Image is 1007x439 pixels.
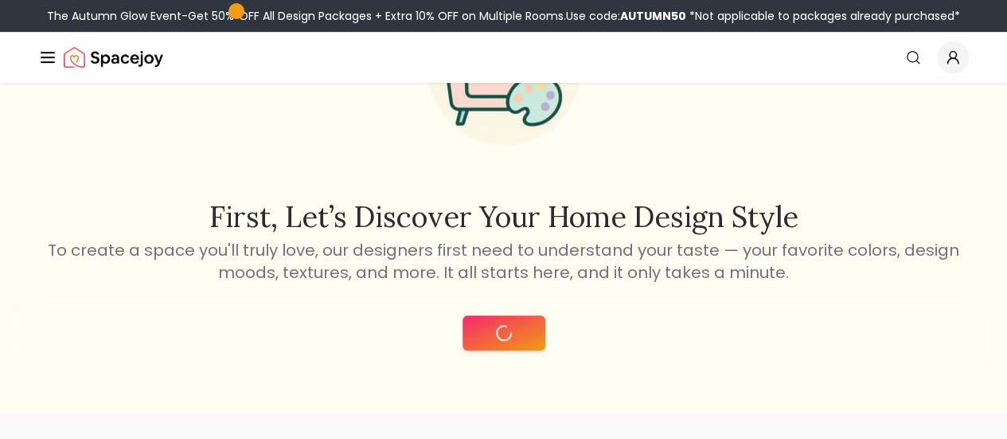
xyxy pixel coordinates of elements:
[47,8,960,24] div: The Autumn Glow Event-Get 50% OFF All Design Packages + Extra 10% OFF on Multiple Rooms.
[45,201,962,233] h2: First, let’s discover your home design style
[620,8,686,24] b: AUTUMN50
[686,8,960,24] span: *Not applicable to packages already purchased*
[45,239,962,284] p: To create a space you'll truly love, our designers first need to understand your taste — your fav...
[566,8,686,24] span: Use code:
[38,32,969,83] nav: Global
[64,41,163,73] a: Spacejoy
[64,41,163,73] img: Spacejoy Logo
